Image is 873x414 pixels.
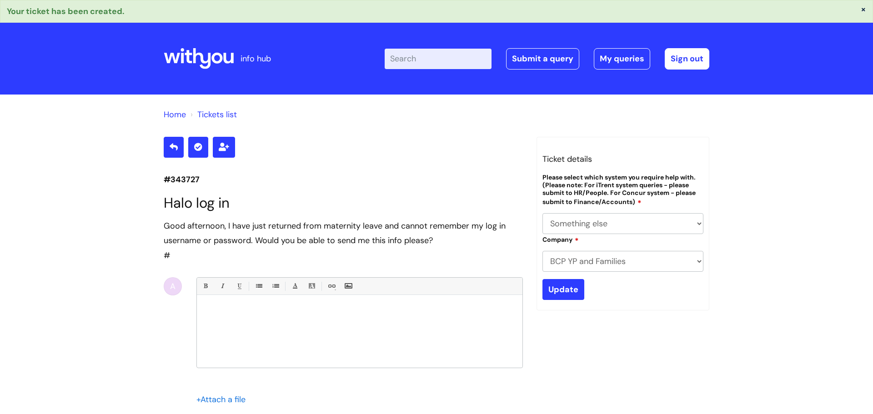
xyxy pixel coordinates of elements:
[196,392,251,407] div: Attach a file
[326,280,337,292] a: Link
[200,280,211,292] a: Bold (Ctrl-B)
[542,234,579,244] label: Company
[385,49,492,69] input: Search
[665,48,709,69] a: Sign out
[594,48,650,69] a: My queries
[216,280,228,292] a: Italic (Ctrl-I)
[542,152,703,166] h3: Ticket details
[289,280,301,292] a: Font Color
[188,107,237,122] li: Tickets list
[241,51,271,66] p: info hub
[197,109,237,120] a: Tickets list
[164,219,523,248] div: Good afternoon, I have just returned from maternity leave and cannot remember my log in username ...
[164,219,523,263] div: #
[164,277,182,295] div: A
[385,48,709,69] div: | -
[164,195,523,211] h1: Halo log in
[164,107,186,122] li: Solution home
[342,280,354,292] a: Insert Image...
[164,109,186,120] a: Home
[542,279,584,300] input: Update
[164,172,523,187] p: #343727
[861,5,866,13] button: ×
[270,280,281,292] a: 1. Ordered List (Ctrl-Shift-8)
[542,174,703,206] label: Please select which system you require help with. (Please note: For iTrent system queries - pleas...
[306,280,317,292] a: Back Color
[506,48,579,69] a: Submit a query
[233,280,245,292] a: Underline(Ctrl-U)
[253,280,264,292] a: • Unordered List (Ctrl-Shift-7)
